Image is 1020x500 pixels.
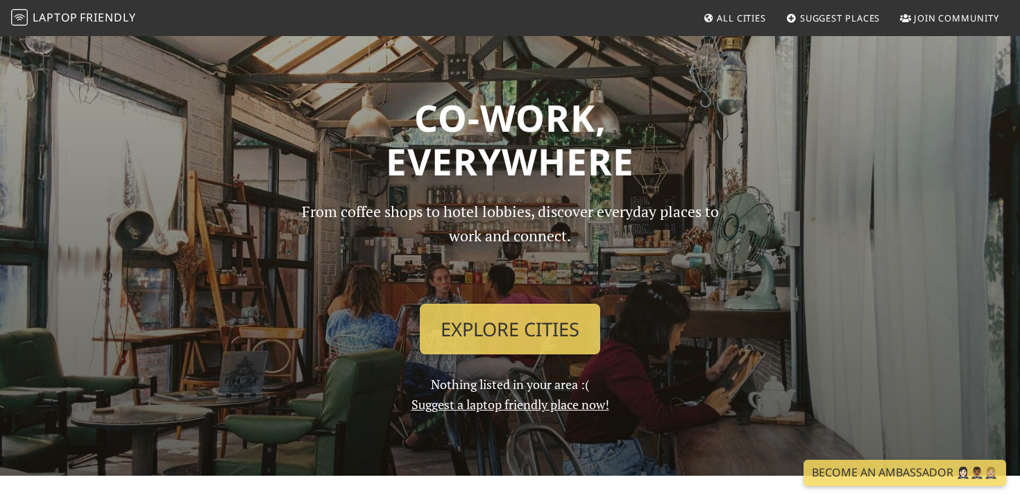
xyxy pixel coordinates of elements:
span: Friendly [80,10,135,25]
a: Explore Cities [420,304,600,355]
a: Become an Ambassador 🤵🏻‍♀️🤵🏾‍♂️🤵🏼‍♀️ [804,460,1006,486]
img: LaptopFriendly [11,9,28,26]
a: Suggest a laptop friendly place now! [411,396,609,413]
span: Join Community [914,12,999,24]
span: All Cities [717,12,766,24]
a: LaptopFriendly LaptopFriendly [11,6,136,31]
span: Suggest Places [800,12,881,24]
a: All Cities [697,6,772,31]
div: Nothing listed in your area :( [281,200,739,414]
a: Suggest Places [781,6,886,31]
a: Join Community [894,6,1005,31]
h1: Co-work, Everywhere [60,96,960,184]
p: From coffee shops to hotel lobbies, discover everyday places to work and connect. [289,200,731,292]
span: Laptop [33,10,78,25]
